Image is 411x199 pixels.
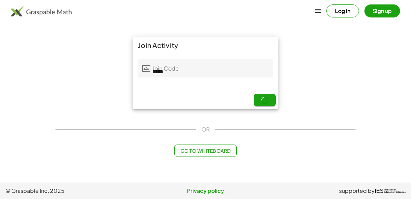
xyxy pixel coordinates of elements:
[133,37,278,53] div: Join Activity
[180,148,231,154] span: Go to Whiteboard
[375,188,384,194] span: IES
[174,145,236,157] button: Go to Whiteboard
[375,187,406,195] a: IESInstitute ofEducation Sciences
[364,4,400,17] button: Sign up
[339,187,375,195] span: supported by
[201,125,210,134] span: OR
[384,189,406,194] span: Institute of Education Sciences
[5,187,139,195] span: © Graspable Inc, 2025
[326,4,359,17] button: Log in
[139,187,272,195] a: Privacy policy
